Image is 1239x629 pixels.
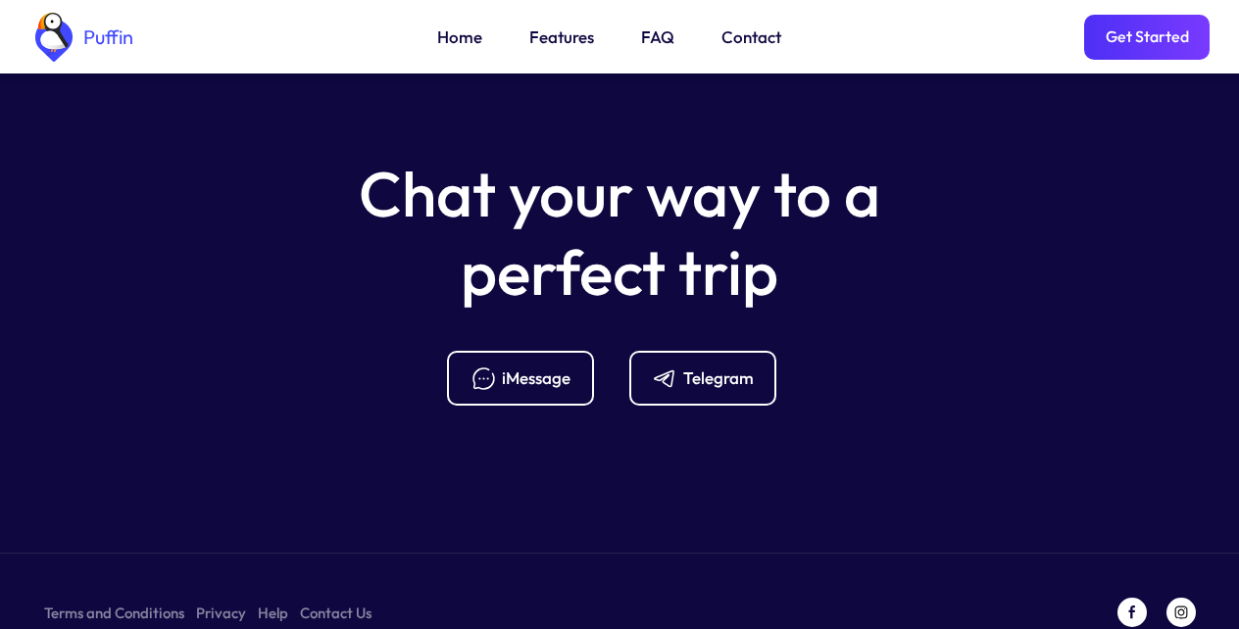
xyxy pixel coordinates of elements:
[78,27,133,47] div: Puffin
[437,24,482,50] a: Home
[629,351,792,406] a: Telegram
[683,367,754,389] div: Telegram
[258,601,288,625] a: Help
[300,601,372,625] a: Contact Us
[1084,15,1210,60] a: Get Started
[447,351,610,406] a: iMessage
[44,601,184,625] a: Terms and Conditions
[325,155,914,312] h5: Chat your way to a perfect trip
[196,601,246,625] a: Privacy
[529,24,594,50] a: Features
[721,24,781,50] a: Contact
[502,367,570,389] div: iMessage
[29,13,133,62] a: home
[641,24,674,50] a: FAQ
